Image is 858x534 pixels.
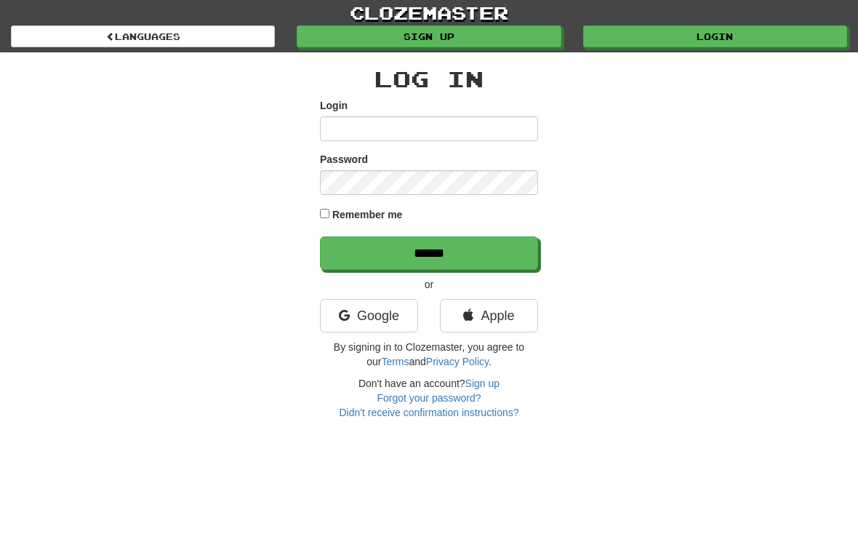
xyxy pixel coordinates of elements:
[320,98,348,113] label: Login
[440,299,538,332] a: Apple
[11,25,275,47] a: Languages
[465,378,500,389] a: Sign up
[320,67,538,91] h2: Log In
[320,277,538,292] p: or
[377,392,481,404] a: Forgot your password?
[381,356,409,367] a: Terms
[320,152,368,167] label: Password
[332,207,403,222] label: Remember me
[320,376,538,420] div: Don't have an account?
[320,299,418,332] a: Google
[339,407,518,418] a: Didn't receive confirmation instructions?
[426,356,489,367] a: Privacy Policy
[297,25,561,47] a: Sign up
[583,25,847,47] a: Login
[320,340,538,369] p: By signing in to Clozemaster, you agree to our and .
